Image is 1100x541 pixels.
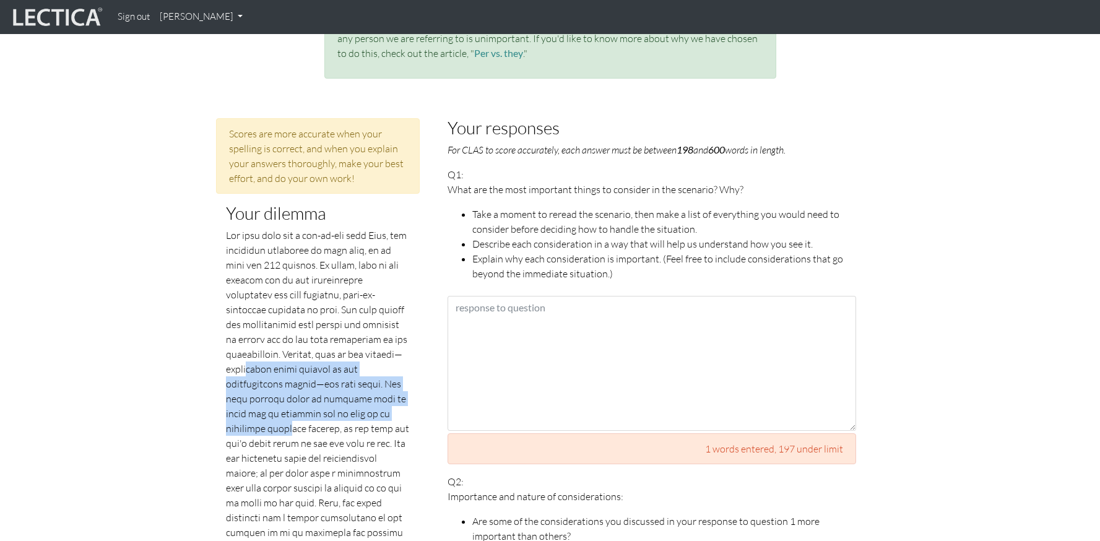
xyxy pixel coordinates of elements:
b: 198 [677,144,693,155]
div: 1 words entered [448,433,856,464]
em: For CLAS to score accurately, each answer must be between and words in length. [448,144,786,156]
p: Importance and nature of considerations: [448,489,856,504]
li: Describe each consideration in a way that will help us understand how you see it. [472,236,856,251]
h3: Your responses [448,118,856,137]
img: lecticalive [10,6,103,29]
p: Q1: [448,167,856,281]
a: [PERSON_NAME] [155,5,248,29]
a: Per vs. they [474,47,523,59]
li: Explain why each consideration is important. (Feel free to include considerations that go beyond ... [472,251,856,281]
a: Sign out [113,5,155,29]
b: 600 [708,144,725,155]
p: What are the most important things to consider in the scenario? Why? [448,182,856,197]
li: Take a moment to reread the scenario, then make a list of everything you would need to consider b... [472,207,856,236]
p: You may notice that Lectica uses the singular pronoun when the gender of any person we are referr... [337,16,763,61]
span: , 197 under limit [774,443,843,455]
h3: Your dilemma [226,204,410,223]
div: Scores are more accurate when your spelling is correct, and when you explain your answers thoroug... [216,118,420,194]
